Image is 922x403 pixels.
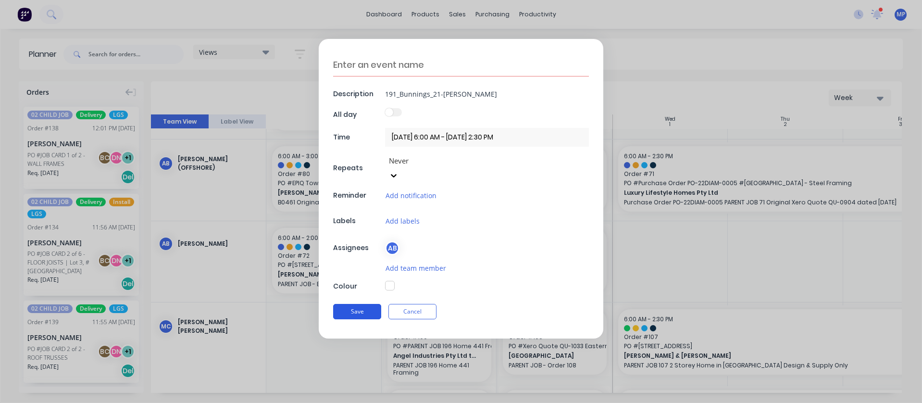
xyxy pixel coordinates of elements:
[333,216,383,226] div: Labels
[333,110,383,120] div: All day
[385,190,437,201] button: Add notification
[385,263,447,274] button: Add team member
[385,87,589,101] input: Enter a description
[385,241,399,255] div: AB
[333,163,383,173] div: Repeats
[388,304,436,319] button: Cancel
[333,132,383,142] div: Time
[333,190,383,201] div: Reminder
[333,281,383,291] div: Colour
[333,304,381,319] button: Save
[333,243,383,253] div: Assignees
[333,89,383,99] div: Description
[385,215,420,227] button: Add labels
